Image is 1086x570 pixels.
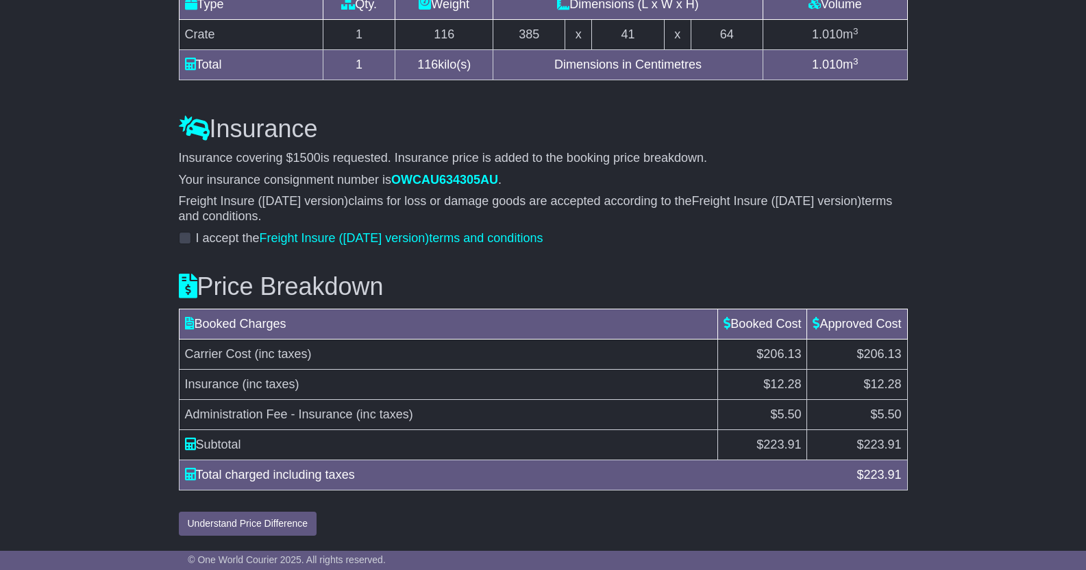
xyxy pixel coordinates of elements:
[692,194,862,208] span: Freight Insure ([DATE] version)
[179,309,718,340] td: Booked Charges
[592,20,664,50] td: 41
[856,347,901,361] span: $206.13
[185,407,353,421] span: Administration Fee - Insurance
[565,20,592,50] td: x
[664,20,691,50] td: x
[395,50,493,80] td: kilo(s)
[356,407,413,421] span: (inc taxes)
[763,20,907,50] td: m
[391,173,498,187] span: OWCAU634305AU
[417,58,438,71] span: 116
[718,430,807,460] td: $
[179,20,323,50] td: Crate
[179,430,718,460] td: Subtotal
[812,58,843,71] span: 1.010
[863,438,901,451] span: 223.91
[870,407,901,421] span: $5.50
[770,407,801,421] span: $5.50
[493,50,763,80] td: Dimensions in Centimetres
[812,27,843,41] span: 1.010
[395,20,493,50] td: 116
[185,347,251,361] span: Carrier Cost
[718,309,807,340] td: Booked Cost
[853,26,859,36] sup: 3
[763,438,801,451] span: 223.91
[756,347,801,361] span: $206.13
[863,377,901,391] span: $12.28
[255,347,312,361] span: (inc taxes)
[179,194,349,208] span: Freight Insure ([DATE] version)
[323,20,395,50] td: 1
[691,20,763,50] td: 64
[178,466,850,484] div: Total charged including taxes
[179,173,908,188] p: Your insurance consignment number is .
[179,151,908,166] p: Insurance covering $ is requested. Insurance price is added to the booking price breakdown.
[863,468,901,482] span: 223.91
[850,466,908,484] div: $
[179,50,323,80] td: Total
[179,194,908,224] p: claims for loss or damage goods are accepted according to the terms and conditions.
[293,151,321,165] span: 1500
[185,377,239,391] span: Insurance
[493,20,565,50] td: 385
[853,56,859,67] sup: 3
[179,115,908,143] h3: Insurance
[807,309,907,340] td: Approved Cost
[179,273,908,300] h3: Price Breakdown
[188,554,386,565] span: © One World Courier 2025. All rights reserved.
[196,231,543,246] label: I accept the
[260,231,430,245] span: Freight Insure ([DATE] version)
[763,50,907,80] td: m
[763,377,801,391] span: $12.28
[179,512,317,536] button: Understand Price Difference
[807,430,907,460] td: $
[323,50,395,80] td: 1
[243,377,299,391] span: (inc taxes)
[260,231,543,245] a: Freight Insure ([DATE] version)terms and conditions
